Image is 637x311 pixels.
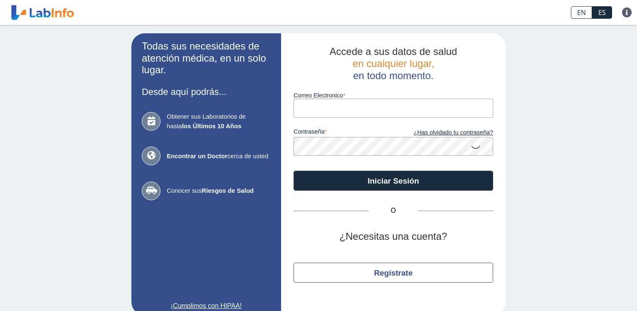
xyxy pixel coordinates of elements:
b: los Últimos 10 Años [182,122,242,129]
button: Iniciar Sesión [294,171,493,191]
a: ES [592,6,612,19]
label: contraseña [294,128,393,137]
h3: Desde aquí podrás... [142,87,271,97]
span: Conocer sus [167,186,271,196]
span: Accede a sus datos de salud [330,46,457,57]
span: O [368,206,418,216]
span: en cualquier lugar, [353,58,434,69]
span: en todo momento. [353,70,433,81]
button: Regístrate [294,263,493,283]
a: ¡Cumplimos con HIPAA! [142,301,271,311]
b: Encontrar un Doctor [167,152,227,159]
h2: ¿Necesitas una cuenta? [294,231,493,243]
a: ¿Has olvidado tu contraseña? [393,128,493,137]
a: EN [571,6,592,19]
label: Correo Electronico [294,92,493,99]
span: cerca de usted [167,152,271,161]
b: Riesgos de Salud [202,187,254,194]
span: Obtener sus Laboratorios de hasta [167,112,271,131]
h2: Todas sus necesidades de atención médica, en un solo lugar. [142,40,271,76]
